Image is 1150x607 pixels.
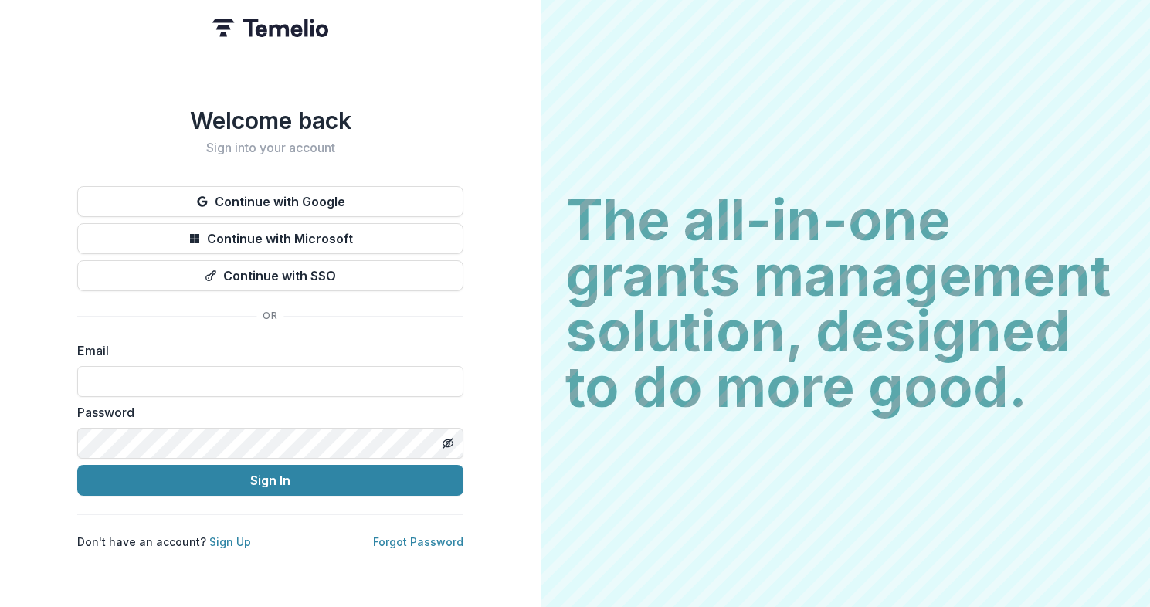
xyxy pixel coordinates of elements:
[77,260,463,291] button: Continue with SSO
[77,403,454,422] label: Password
[77,341,454,360] label: Email
[436,431,460,456] button: Toggle password visibility
[77,141,463,155] h2: Sign into your account
[77,534,251,550] p: Don't have an account?
[77,107,463,134] h1: Welcome back
[373,535,463,548] a: Forgot Password
[77,186,463,217] button: Continue with Google
[77,223,463,254] button: Continue with Microsoft
[77,465,463,496] button: Sign In
[209,535,251,548] a: Sign Up
[212,19,328,37] img: Temelio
